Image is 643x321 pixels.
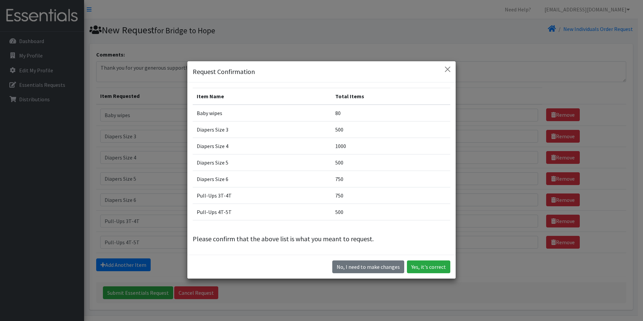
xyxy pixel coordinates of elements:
[331,88,450,105] th: Total Items
[193,88,331,105] th: Item Name
[193,121,331,138] td: Diapers Size 3
[331,154,450,171] td: 500
[407,260,450,273] button: Yes, it's correct
[331,121,450,138] td: 500
[331,204,450,220] td: 500
[193,234,450,244] p: Please confirm that the above list is what you meant to request.
[193,171,331,187] td: Diapers Size 6
[331,171,450,187] td: 750
[331,138,450,154] td: 1000
[331,105,450,121] td: 80
[193,138,331,154] td: Diapers Size 4
[331,187,450,204] td: 750
[193,187,331,204] td: Pull-Ups 3T-4T
[193,67,255,77] h5: Request Confirmation
[193,204,331,220] td: Pull-Ups 4T-5T
[442,64,453,75] button: Close
[332,260,404,273] button: No I need to make changes
[193,154,331,171] td: Diapers Size 5
[193,105,331,121] td: Baby wipes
